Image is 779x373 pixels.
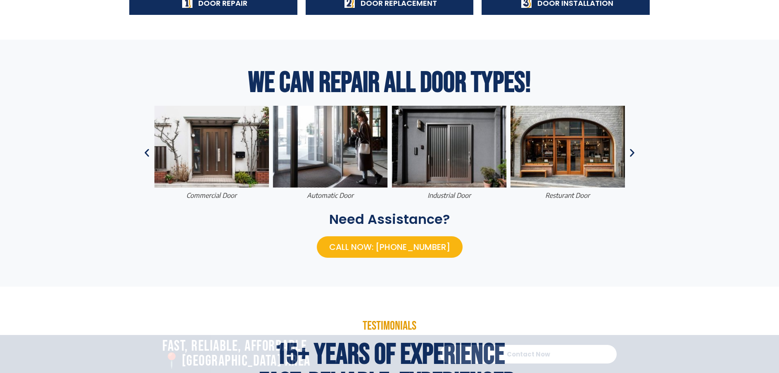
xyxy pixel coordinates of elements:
[154,106,269,200] a: Commercial DoorCommercial Door
[392,106,506,200] a: industrial doorindustrial door
[162,339,432,369] h2: Fast, Reliable, Affordable 📍[GEOGRAPHIC_DATA] Area
[154,106,625,200] div: Image Carousel
[154,191,269,200] figcaption: Commercial Door
[273,106,388,200] a: Automatic DoorAutomatic Door
[329,241,450,253] span: Call Now: [PHONE_NUMBER]
[273,106,388,200] div: 27 / 37
[273,106,388,188] img: Doors Repair General 28
[142,213,637,226] h2: Need Assistance?
[392,191,506,200] figcaption: industrial door
[511,106,625,200] a: resturant doorresturant door
[392,106,506,188] img: Doors Repair General 29
[507,351,550,357] span: Contact Now
[511,106,625,188] img: Doors Repair General 30
[273,191,388,200] figcaption: Automatic Door
[317,236,463,258] a: Call Now: [PHONE_NUMBER]
[392,106,506,200] div: 28 / 37
[142,69,637,97] h2: We Can Repair All Door Types!
[154,106,269,200] div: 26 / 37
[154,106,269,188] img: Doors Repair General 27
[511,191,625,200] figcaption: resturant door
[440,345,617,363] a: Contact Now
[511,106,625,200] div: 29 / 37
[146,320,633,332] p: Testimonials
